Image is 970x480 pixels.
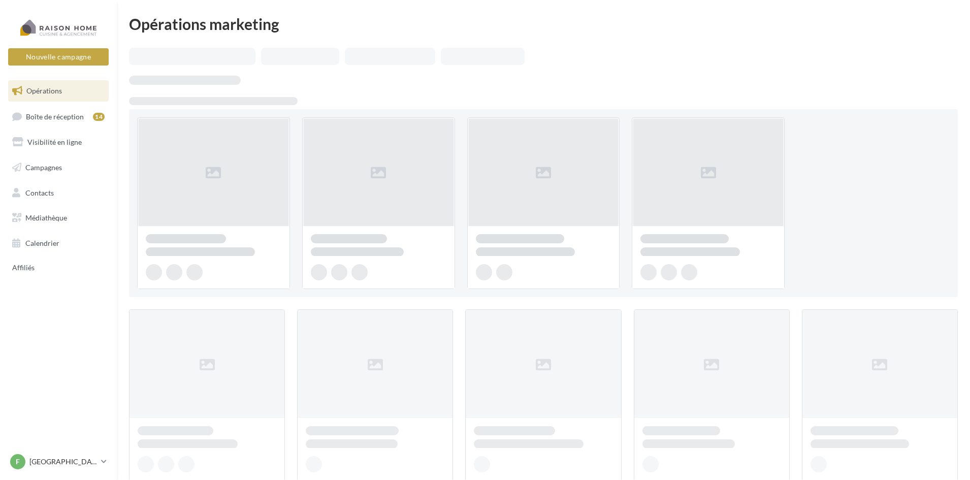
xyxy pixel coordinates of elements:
span: F [16,457,20,467]
a: Affiliés [6,258,111,276]
span: Campagnes [25,163,62,172]
div: 14 [93,113,105,121]
span: Visibilité en ligne [27,138,82,146]
span: Affiliés [12,263,35,272]
a: Visibilité en ligne [6,132,111,153]
button: Nouvelle campagne [8,48,109,66]
a: Campagnes [6,157,111,178]
span: Opérations [26,86,62,95]
a: Calendrier [6,233,111,254]
a: Boîte de réception14 [6,106,111,127]
a: Médiathèque [6,207,111,229]
a: Opérations [6,80,111,102]
span: Contacts [25,188,54,197]
div: Opérations marketing [129,16,958,31]
span: Calendrier [25,239,59,247]
span: Médiathèque [25,213,67,222]
span: Boîte de réception [26,112,84,120]
p: [GEOGRAPHIC_DATA] [29,457,97,467]
a: F [GEOGRAPHIC_DATA] [8,452,109,471]
a: Contacts [6,182,111,204]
